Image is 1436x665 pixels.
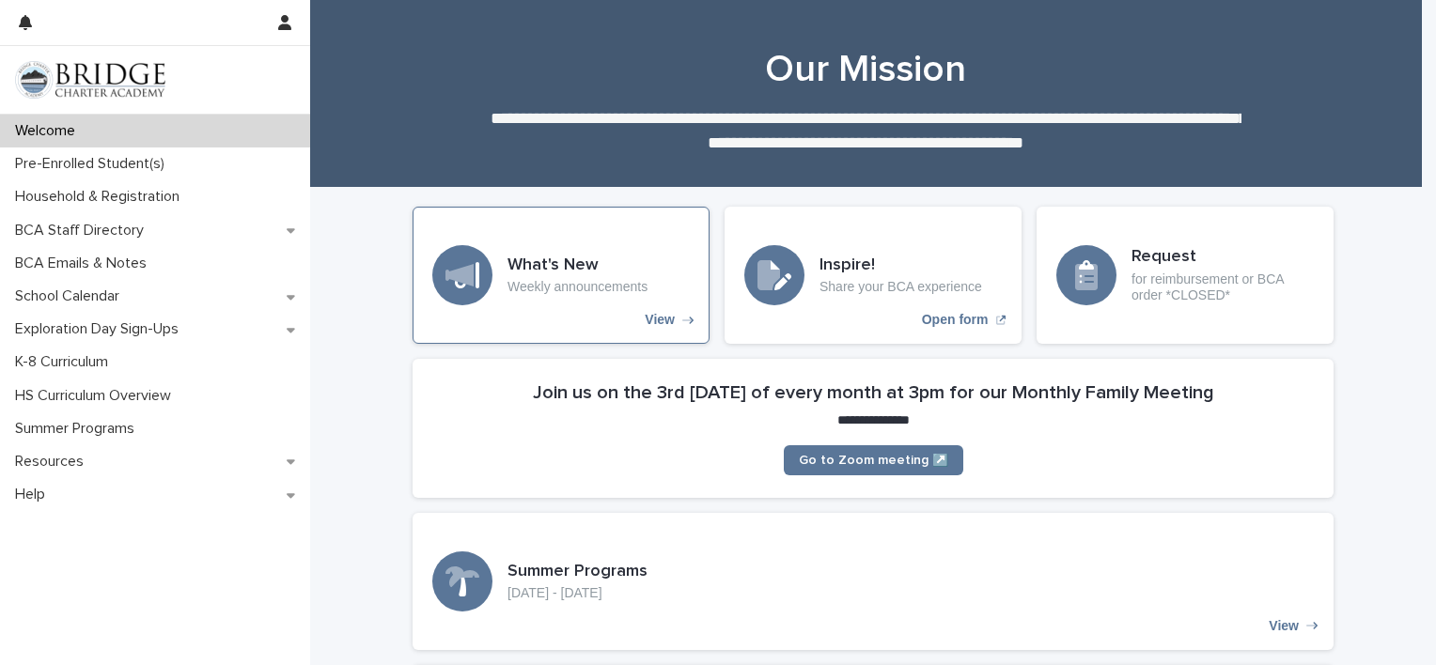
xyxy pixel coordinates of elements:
h3: Request [1132,247,1314,268]
span: Go to Zoom meeting ↗️ [799,454,948,467]
h3: Summer Programs [507,562,648,582]
a: View [413,513,1334,650]
p: for reimbursement or BCA order *CLOSED* [1132,271,1314,303]
p: BCA Staff Directory [8,222,159,240]
p: Exploration Day Sign-Ups [8,320,194,338]
p: Share your BCA experience [819,279,982,295]
a: Open form [725,207,1022,344]
p: [DATE] - [DATE] [507,585,648,601]
p: View [645,312,675,328]
p: Household & Registration [8,188,195,206]
h2: Join us on the 3rd [DATE] of every month at 3pm for our Monthly Family Meeting [533,381,1214,404]
p: Pre-Enrolled Student(s) [8,155,179,173]
p: School Calendar [8,287,134,305]
a: Go to Zoom meeting ↗️ [784,445,963,475]
p: Summer Programs [8,420,149,438]
h1: Our Mission [405,47,1326,92]
p: Weekly announcements [507,279,648,295]
p: Welcome [8,122,90,140]
h3: Inspire! [819,255,982,276]
a: View [413,207,710,344]
img: V1C1m3IdTEidaUdm9Hs0 [15,61,165,99]
p: BCA Emails & Notes [8,255,162,272]
p: View [1269,618,1299,634]
h3: What's New [507,255,648,276]
p: Open form [922,312,989,328]
p: Help [8,486,60,503]
p: K-8 Curriculum [8,353,123,371]
p: HS Curriculum Overview [8,387,186,405]
p: Resources [8,453,99,471]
